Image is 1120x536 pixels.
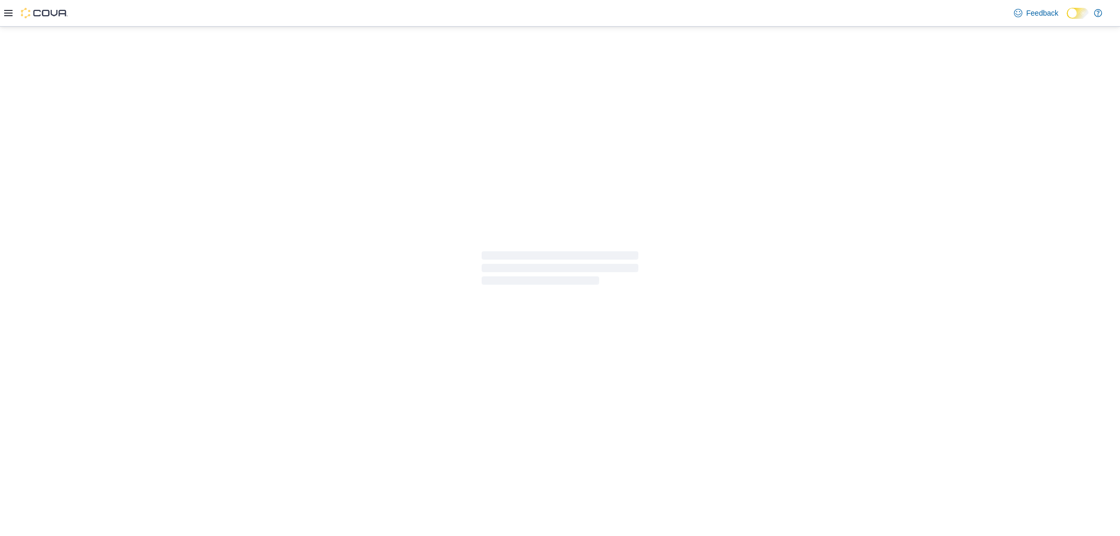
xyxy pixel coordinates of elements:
span: Loading [482,253,638,287]
span: Feedback [1026,8,1058,18]
input: Dark Mode [1067,8,1089,19]
a: Feedback [1010,3,1063,24]
img: Cova [21,8,68,18]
